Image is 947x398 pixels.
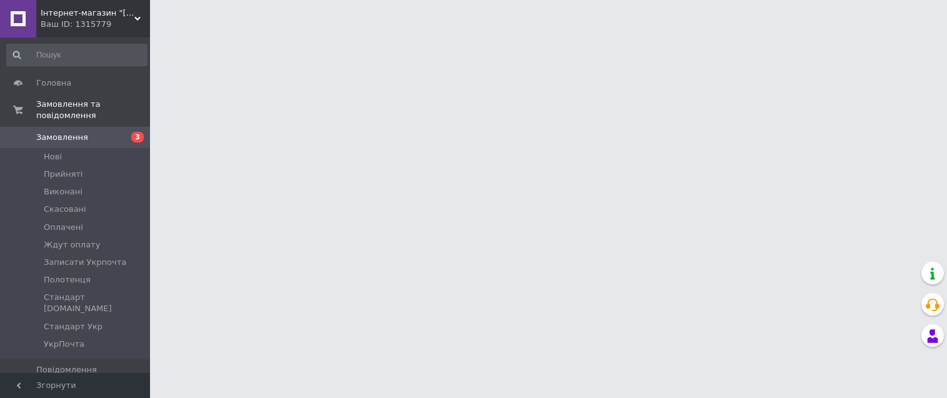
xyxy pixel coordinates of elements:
[44,292,146,314] span: Стандарт [DOMAIN_NAME]
[36,132,88,143] span: Замовлення
[44,274,91,286] span: Полотенця
[44,151,62,162] span: Нові
[36,77,71,89] span: Головна
[44,186,83,197] span: Виконані
[44,222,83,233] span: Оплачені
[36,99,150,121] span: Замовлення та повідомлення
[44,321,103,332] span: Стандарт Укр
[41,19,150,30] div: Ваш ID: 1315779
[44,204,86,215] span: Скасовані
[44,257,126,268] span: Записати Укрпочта
[41,7,134,19] span: Інтернет-магазин "Opt-torg-hm.com.ua"
[6,44,148,66] input: Пошук
[131,132,144,142] span: 3
[44,169,83,180] span: Прийняті
[36,364,97,376] span: Повідомлення
[44,339,84,350] span: УкрПочта
[44,239,100,251] span: Ждут оплату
